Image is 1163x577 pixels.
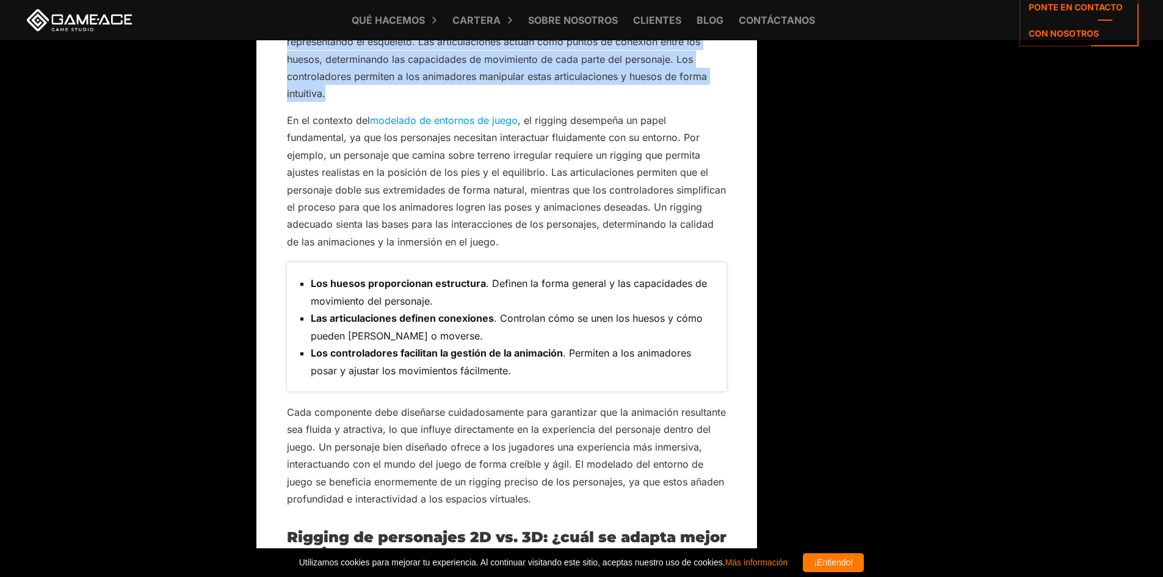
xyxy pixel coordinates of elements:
font: Cada componente debe diseñarse cuidadosamente para garantizar que la animación resultante sea flu... [287,406,726,505]
font: Las articulaciones definen conexiones [311,312,494,324]
font: , el rigging desempeña un papel fundamental, ya que los personajes necesitan interactuar fluidame... [287,114,726,248]
font: Blog [697,14,723,26]
font: Rigging de personajes 2D vs. 3D: ¿cuál se adapta mejor a tu juego? [287,528,726,562]
font: . Permiten a los animadores posar y ajustar los movimientos fácilmente. [311,347,691,376]
font: Sobre nosotros [528,14,618,26]
font: Los controladores facilitan la gestión de la animación [311,347,563,359]
a: modelado de entornos de juego [370,114,518,126]
font: En el contexto del [287,114,370,126]
font: Qué hacemos [352,14,425,26]
font: Contáctanos [739,14,815,26]
font: Clientes [633,14,681,26]
a: Más información [725,557,788,567]
font: . Controlan cómo se unen los huesos y cómo pueden [PERSON_NAME] o moverse. [311,312,703,341]
font: ¡Entiendo! [814,557,853,567]
font: Los huesos proporcionan estructura [311,277,486,289]
font: Utilizamos cookies para mejorar tu experiencia. Al continuar visitando este sitio, aceptas nuestr... [299,557,725,567]
font: . Definen la forma general y las capacidades de movimiento del personaje. [311,277,707,307]
font: Cartera [452,14,501,26]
